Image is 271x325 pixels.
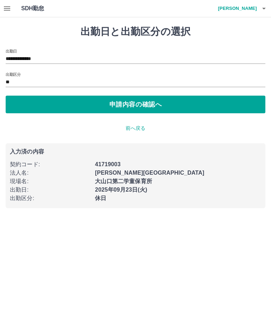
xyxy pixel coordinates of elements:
[95,170,204,176] b: [PERSON_NAME][GEOGRAPHIC_DATA]
[10,149,261,155] p: 入力済の内容
[10,177,91,186] p: 現場名 :
[10,194,91,203] p: 出勤区分 :
[95,178,152,184] b: 大山口第二学童保育所
[10,169,91,177] p: 法人名 :
[10,160,91,169] p: 契約コード :
[95,161,120,167] b: 41719003
[6,26,265,38] h1: 出勤日と出勤区分の選択
[95,187,147,193] b: 2025年09月23日(火)
[95,195,106,201] b: 休日
[6,48,17,54] label: 出勤日
[6,96,265,113] button: 申請内容の確認へ
[10,186,91,194] p: 出勤日 :
[6,72,20,77] label: 出勤区分
[6,125,265,132] p: 前へ戻る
